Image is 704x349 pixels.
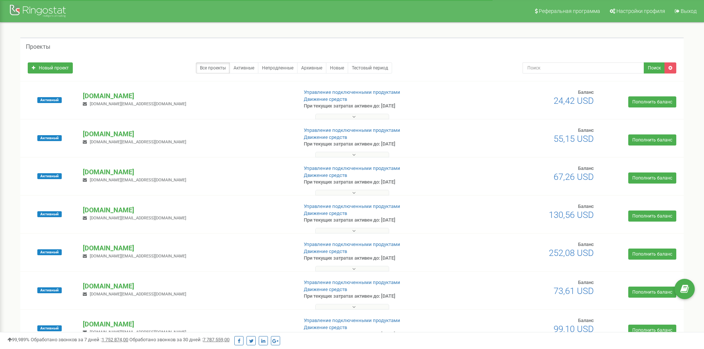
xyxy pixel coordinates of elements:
span: Баланс [578,127,594,133]
span: Баланс [578,89,594,95]
span: [DOMAIN_NAME][EMAIL_ADDRESS][DOMAIN_NAME] [90,102,186,106]
p: При текущих затратах активен до: [DATE] [304,103,458,110]
a: Управление подключенными продуктами [304,127,400,133]
span: [DOMAIN_NAME][EMAIL_ADDRESS][DOMAIN_NAME] [90,140,186,144]
a: Движение средств [304,96,347,102]
a: Пополнить баланс [628,96,676,107]
span: Активный [37,287,62,293]
span: Активный [37,97,62,103]
span: 130,56 USD [549,210,594,220]
a: Пополнить баланс [628,249,676,260]
a: Пополнить баланс [628,211,676,222]
p: При текущих затратах активен до: [DATE] [304,179,458,186]
span: 73,61 USD [554,286,594,296]
a: Пополнить баланс [628,287,676,298]
span: Активный [37,211,62,217]
a: Управление подключенными продуктами [304,89,400,95]
span: [DOMAIN_NAME][EMAIL_ADDRESS][DOMAIN_NAME] [90,178,186,182]
span: 24,42 USD [554,96,594,106]
p: [DOMAIN_NAME] [83,167,292,177]
span: Выход [681,8,697,14]
p: [DOMAIN_NAME] [83,205,292,215]
span: Активный [37,249,62,255]
a: Пополнить баланс [628,172,676,184]
span: Обработано звонков за 30 дней : [129,337,229,342]
a: Управление подключенными продуктами [304,280,400,285]
p: [DOMAIN_NAME] [83,129,292,139]
p: [DOMAIN_NAME] [83,281,292,291]
a: Управление подключенными продуктами [304,242,400,247]
span: 99,989% [7,337,30,342]
a: Движение средств [304,287,347,292]
a: Управление подключенными продуктами [304,203,400,209]
span: [DOMAIN_NAME][EMAIL_ADDRESS][DOMAIN_NAME] [90,330,186,335]
span: 99,10 USD [554,324,594,334]
a: Архивные [297,62,326,73]
p: При текущих затратах активен до: [DATE] [304,141,458,148]
p: При текущих затратах активен до: [DATE] [304,255,458,262]
span: Баланс [578,203,594,209]
a: Пополнить баланс [628,325,676,336]
span: Активный [37,325,62,331]
p: [DOMAIN_NAME] [83,91,292,101]
u: 1 752 874,00 [102,337,128,342]
p: При текущих затратах активен до: [DATE] [304,293,458,300]
u: 7 787 559,00 [203,337,229,342]
a: Все проекты [196,62,230,73]
p: При текущих затратах активен до: [DATE] [304,217,458,224]
span: [DOMAIN_NAME][EMAIL_ADDRESS][DOMAIN_NAME] [90,216,186,220]
a: Движение средств [304,134,347,140]
span: Обработано звонков за 7 дней : [31,337,128,342]
span: [DOMAIN_NAME][EMAIL_ADDRESS][DOMAIN_NAME] [90,254,186,259]
h5: Проекты [26,44,50,50]
a: Новый проект [28,62,73,73]
a: Движение средств [304,249,347,254]
span: Баланс [578,318,594,323]
p: [DOMAIN_NAME] [83,243,292,253]
span: [DOMAIN_NAME][EMAIL_ADDRESS][DOMAIN_NAME] [90,292,186,297]
a: Движение средств [304,211,347,216]
a: Движение средств [304,325,347,330]
a: Управление подключенными продуктами [304,318,400,323]
span: 67,26 USD [554,172,594,182]
span: 55,15 USD [554,134,594,144]
span: Активный [37,135,62,141]
span: Реферальная программа [539,8,600,14]
input: Поиск [523,62,644,73]
span: Баланс [578,165,594,171]
span: Баланс [578,242,594,247]
span: Настройки профиля [616,8,665,14]
span: Активный [37,173,62,179]
a: Активные [229,62,258,73]
a: Новые [326,62,348,73]
p: При текущих затратах активен до: [DATE] [304,331,458,338]
a: Движение средств [304,172,347,178]
a: Пополнить баланс [628,134,676,146]
p: [DOMAIN_NAME] [83,319,292,329]
a: Тестовый период [348,62,392,73]
a: Управление подключенными продуктами [304,165,400,171]
span: Баланс [578,280,594,285]
button: Поиск [644,62,665,73]
a: Непродленные [258,62,297,73]
span: 252,08 USD [549,248,594,258]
